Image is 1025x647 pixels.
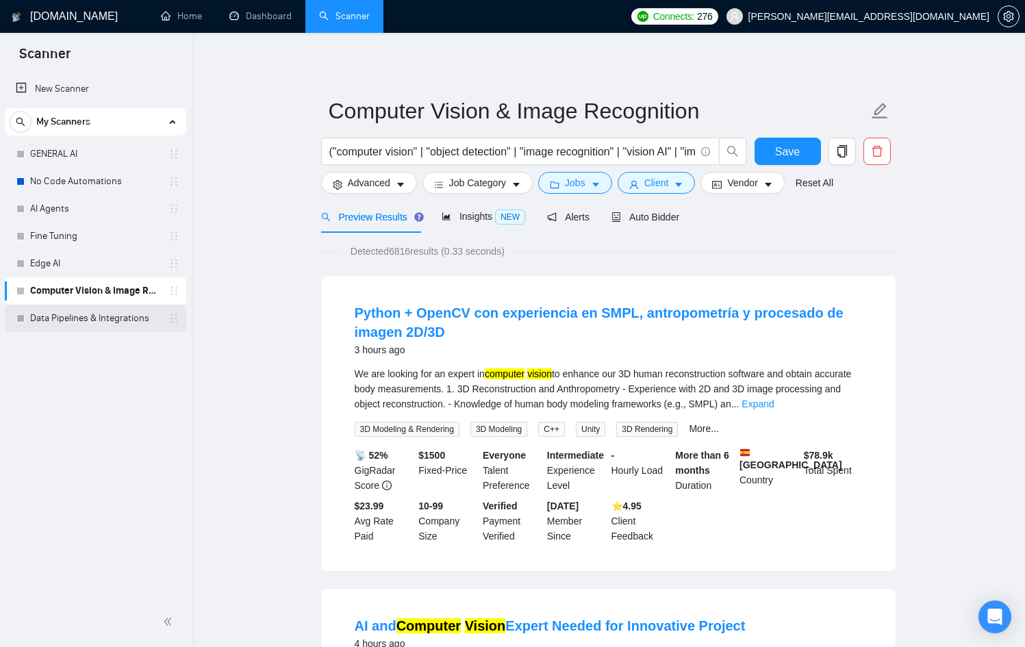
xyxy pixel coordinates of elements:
[355,422,459,437] span: 3D Modeling & Rendering
[319,10,370,22] a: searchScanner
[998,11,1020,22] a: setting
[229,10,292,22] a: dashboardDashboard
[712,179,722,190] span: idcard
[30,168,160,195] a: No Code Automations
[697,9,712,24] span: 276
[10,117,31,127] span: search
[36,108,90,136] span: My Scanners
[864,145,890,157] span: delete
[480,498,544,544] div: Payment Verified
[544,448,609,493] div: Experience Level
[396,179,405,190] span: caret-down
[576,422,605,437] span: Unity
[720,145,746,157] span: search
[611,500,642,511] b: ⭐️ 4.95
[644,175,669,190] span: Client
[871,102,889,120] span: edit
[168,286,179,296] span: holder
[480,448,544,493] div: Talent Preference
[801,448,865,493] div: Total Spent
[609,448,673,493] div: Hourly Load
[618,172,696,194] button: userClientcaret-down
[355,618,746,633] a: AI andComputer VisionExpert Needed for Innovative Project
[727,175,757,190] span: Vendor
[485,368,524,379] mark: computer
[413,211,425,223] div: Tooltip anchor
[804,450,833,461] b: $ 78.9k
[829,145,855,157] span: copy
[637,11,648,22] img: upwork-logo.png
[740,448,750,457] img: 🇪🇸
[396,618,461,633] mark: Computer
[161,10,202,22] a: homeHome
[168,149,179,160] span: holder
[341,244,514,259] span: Detected 6816 results (0.33 seconds)
[527,368,552,379] mark: vision
[701,147,710,156] span: info-circle
[321,212,331,222] span: search
[547,450,604,461] b: Intermediate
[418,450,445,461] b: $ 1500
[5,108,186,332] li: My Scanners
[547,212,557,222] span: notification
[755,138,821,165] button: Save
[449,175,506,190] span: Job Category
[719,138,746,165] button: search
[547,212,590,223] span: Alerts
[550,179,559,190] span: folder
[796,175,833,190] a: Reset All
[978,600,1011,633] div: Open Intercom Messenger
[739,448,842,470] b: [GEOGRAPHIC_DATA]
[442,211,525,222] span: Insights
[352,498,416,544] div: Avg Rate Paid
[675,450,729,476] b: More than 6 months
[730,12,739,21] span: user
[495,210,525,225] span: NEW
[168,176,179,187] span: holder
[674,179,683,190] span: caret-down
[544,498,609,544] div: Member Since
[348,175,390,190] span: Advanced
[355,500,384,511] b: $23.99
[538,422,565,437] span: C++
[611,450,615,461] b: -
[609,498,673,544] div: Client Feedback
[998,11,1019,22] span: setting
[442,212,451,221] span: area-chart
[12,6,21,28] img: logo
[352,448,416,493] div: GigRadar Score
[465,618,506,633] mark: Vision
[422,172,533,194] button: barsJob Categorycaret-down
[355,305,844,340] a: Python + OpenCV con experiencia en SMPL, antropometría y procesado de imagen 2D/3D
[329,143,695,160] input: Search Freelance Jobs...
[763,179,773,190] span: caret-down
[742,398,774,409] a: Expand
[775,143,800,160] span: Save
[998,5,1020,27] button: setting
[30,223,160,250] a: Fine Tuning
[672,448,737,493] div: Duration
[418,500,443,511] b: 10-99
[333,179,342,190] span: setting
[653,9,694,24] span: Connects:
[321,212,420,223] span: Preview Results
[30,305,160,332] a: Data Pipelines & Integrations
[434,179,444,190] span: bars
[629,179,639,190] span: user
[689,423,719,434] a: More...
[483,500,518,511] b: Verified
[30,195,160,223] a: AI Agents
[511,179,521,190] span: caret-down
[828,138,856,165] button: copy
[616,422,678,437] span: 3D Rendering
[329,94,868,128] input: Scanner name...
[538,172,612,194] button: folderJobscaret-down
[863,138,891,165] button: delete
[5,75,186,103] li: New Scanner
[10,111,31,133] button: search
[16,75,175,103] a: New Scanner
[355,342,863,358] div: 3 hours ago
[416,448,480,493] div: Fixed-Price
[737,448,801,493] div: Country
[416,498,480,544] div: Company Size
